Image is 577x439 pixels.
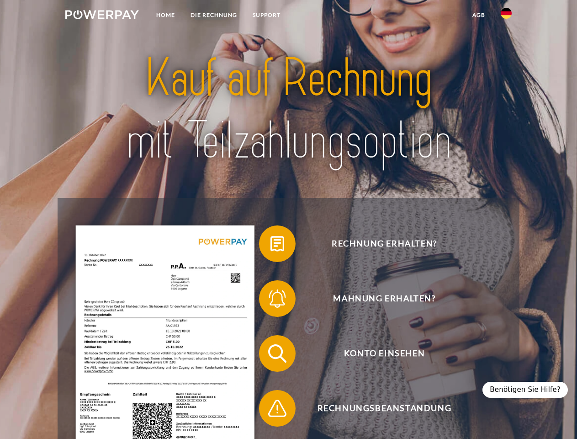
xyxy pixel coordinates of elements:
img: qb_search.svg [266,342,289,365]
span: Mahnung erhalten? [272,280,496,317]
a: SUPPORT [245,7,288,23]
img: logo-powerpay-white.svg [65,10,139,19]
img: title-powerpay_de.svg [87,44,490,175]
div: Benötigen Sie Hilfe? [482,382,568,398]
img: qb_bell.svg [266,287,289,310]
img: de [501,8,512,19]
button: Rechnungsbeanstandung [259,390,497,427]
a: Home [148,7,183,23]
img: qb_warning.svg [266,397,289,420]
button: Rechnung erhalten? [259,225,497,262]
span: Konto einsehen [272,335,496,372]
span: Rechnungsbeanstandung [272,390,496,427]
button: Mahnung erhalten? [259,280,497,317]
a: DIE RECHNUNG [183,7,245,23]
a: agb [465,7,493,23]
img: qb_bill.svg [266,232,289,255]
button: Konto einsehen [259,335,497,372]
span: Rechnung erhalten? [272,225,496,262]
